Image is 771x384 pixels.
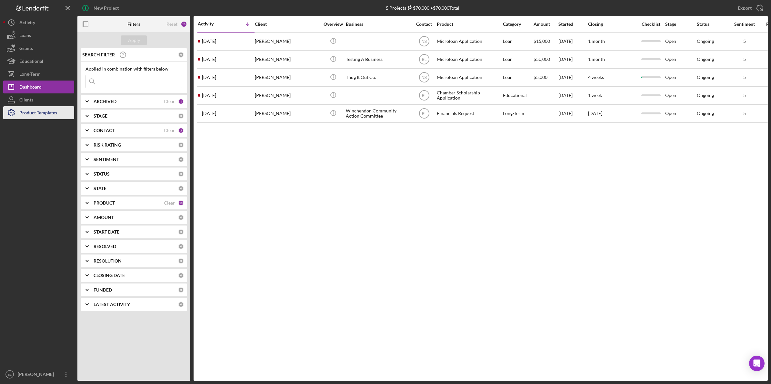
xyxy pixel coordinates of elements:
text: BL [8,373,12,376]
div: 2 [178,128,184,133]
b: CONTACT [94,128,115,133]
div: [PERSON_NAME] [255,105,319,122]
div: Status [697,22,728,27]
text: BL [422,111,426,116]
div: 0 [178,157,184,162]
div: Applied in combination with filters below [85,66,182,72]
div: [PERSON_NAME] [255,51,319,68]
div: Loan [503,69,533,86]
div: Long-Term [503,105,533,122]
div: 5 [728,39,761,44]
div: 0 [178,171,184,177]
button: Apply [121,35,147,45]
div: 0 [178,244,184,249]
div: 0 [178,186,184,191]
div: Business [346,22,410,27]
time: 2025-10-03 10:41 [202,39,216,44]
time: 2025-04-12 21:27 [202,111,216,116]
div: 0 [178,273,184,278]
time: 2025-09-19 19:20 [202,93,216,98]
div: Open [665,69,696,86]
div: Open [665,105,696,122]
div: Loans [19,29,31,43]
b: RESOLUTION [94,258,122,264]
div: Clear [164,99,175,104]
time: 1 month [588,56,605,62]
div: [DATE] [558,33,587,50]
div: Clear [164,200,175,206]
div: 5 [728,57,761,62]
div: Product Templates [19,106,57,121]
div: 16 [181,21,187,27]
div: Overview [321,22,345,27]
div: [PERSON_NAME] [255,87,319,104]
div: Educational [19,55,43,69]
div: [DATE] [558,69,587,86]
b: RESOLVED [94,244,116,249]
div: Chamber Scholarship Application [437,87,501,104]
div: Grants [19,42,33,56]
div: Microloan Application [437,33,501,50]
div: Ongoing [697,57,714,62]
b: SENTIMENT [94,157,119,162]
div: 0 [178,52,184,58]
div: Sentiment [728,22,761,27]
div: $70,000 [406,5,429,11]
button: Long-Term [3,68,74,81]
div: Ongoing [697,39,714,44]
div: 5 [728,75,761,80]
text: BL [422,57,426,62]
b: Filters [127,22,140,27]
button: New Project [77,2,125,14]
div: Winchendon Community Action Committee [346,105,410,122]
div: [PERSON_NAME] [255,33,319,50]
b: START DATE [94,229,119,235]
div: [DATE] [558,51,587,68]
div: Closing [588,22,636,27]
div: 0 [178,229,184,235]
time: [DATE] [588,110,602,116]
div: Product [437,22,501,27]
a: Loans [3,29,74,42]
div: 1 [178,99,184,104]
div: 0 [178,302,184,307]
b: FUNDED [94,287,112,293]
div: Ongoing [697,93,714,98]
div: 0 [178,258,184,264]
div: [DATE] [558,87,587,104]
div: Testing A Business [346,51,410,68]
text: BL [422,93,426,98]
button: Grants [3,42,74,55]
div: Contact [412,22,436,27]
div: Microloan Application [437,69,501,86]
div: 0 [178,287,184,293]
div: Ongoing [697,111,714,116]
div: Clear [164,128,175,133]
button: Educational [3,55,74,68]
button: Dashboard [3,81,74,93]
div: New Project [94,2,119,14]
span: $50,000 [534,56,550,62]
div: Checklist [637,22,665,27]
div: [PERSON_NAME] [255,69,319,86]
div: Ongoing [697,75,714,80]
div: Stage [665,22,696,27]
div: 0 [178,113,184,119]
b: SEARCH FILTER [82,52,115,57]
div: [DATE] [558,105,587,122]
div: 5 [728,111,761,116]
div: Reset [166,22,177,27]
div: Educational [503,87,533,104]
button: Product Templates [3,106,74,119]
div: Open [665,87,696,104]
b: PRODUCT [94,200,115,206]
div: Amount [534,22,558,27]
div: 5 [728,93,761,98]
div: 13 [178,200,184,206]
div: Client [255,22,319,27]
button: Clients [3,93,74,106]
div: Open Intercom Messenger [749,356,765,371]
